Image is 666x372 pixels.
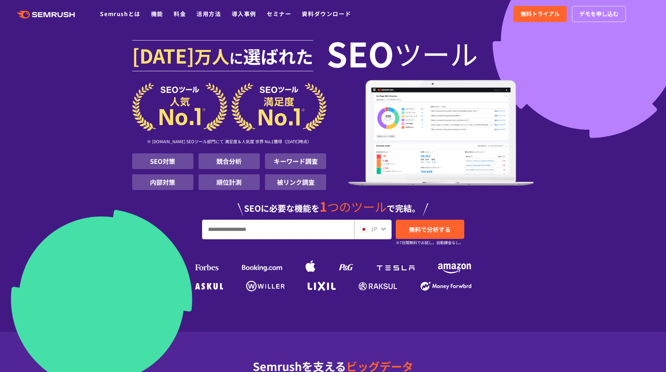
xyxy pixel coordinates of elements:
span: [DATE] [132,41,194,69]
a: 資料ダウンロード [302,9,351,18]
span: JP [371,225,377,233]
a: Semrushとは [100,9,140,18]
span: 無料トライアル [521,9,560,19]
li: キーワード調査 [265,153,326,169]
span: 1 [320,197,327,216]
small: ※7日間無料でお試し。自動課金なし。 [396,239,463,246]
li: 内部対策 [132,174,193,190]
span: で完結。 [387,202,420,214]
span: デモを申し込む [579,9,618,19]
span: つのツール [327,198,387,215]
a: デモを申し込む [572,6,626,22]
span: ツール [394,39,478,67]
input: URL、キーワードを入力してください [202,220,354,239]
a: 料金 [174,9,186,18]
a: 導入事例 [232,9,256,18]
li: 順位計測 [199,174,260,190]
a: 活用方法 [196,9,221,18]
span: SEO [327,39,394,67]
div: SEOに必要な機能を [132,193,534,216]
span: に [229,48,243,68]
a: 無料トライアル [514,6,567,22]
a: 機能 [151,9,163,18]
li: 被リンク調査 [265,174,326,190]
span: 選ばれた [243,43,313,68]
a: セミナー [267,9,291,18]
li: SEO対策 [132,153,193,169]
li: 競合分析 [199,153,260,169]
div: ※ [DOMAIN_NAME] SEOツール部門にて 満足度＆人気度 世界 No.1獲得（[DATE]時点） [132,131,327,153]
span: 万人 [194,43,229,68]
a: 無料で分析する [396,220,464,239]
span: 無料で分析する [409,225,451,234]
